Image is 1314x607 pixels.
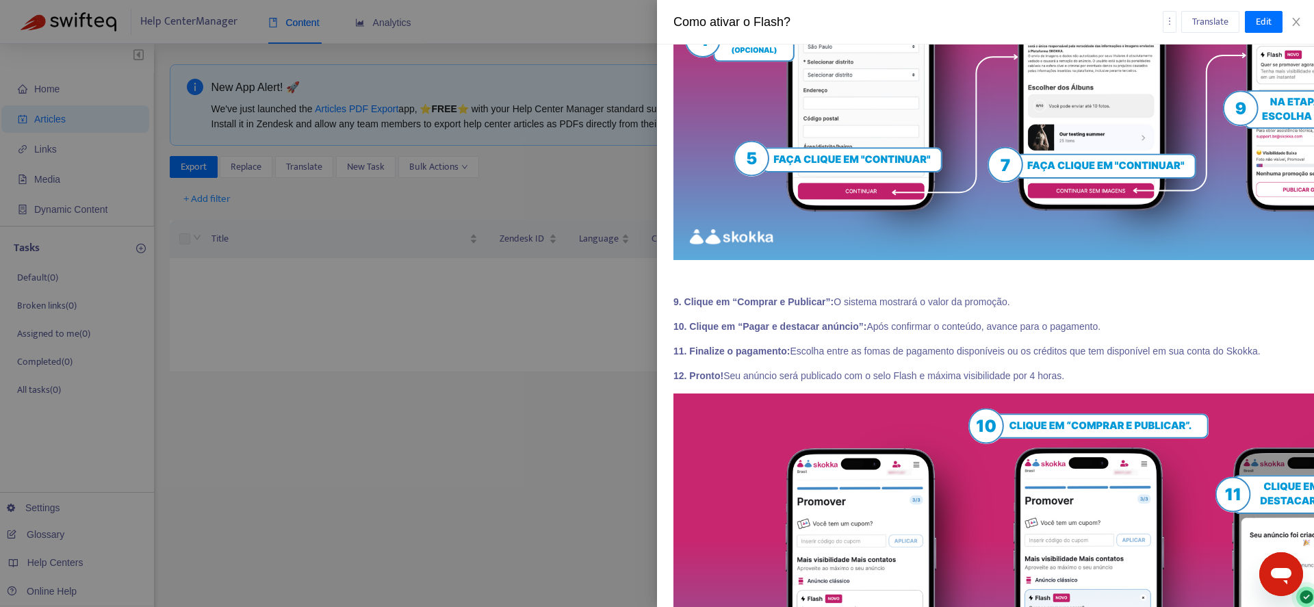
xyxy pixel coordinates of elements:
[1163,11,1176,33] button: more
[673,13,1163,31] div: Como ativar o Flash?
[673,370,723,381] strong: 12. Pronto!
[673,295,1298,309] p: O sistema mostrará o valor da promoção.
[1245,11,1283,33] button: Edit
[1165,16,1174,26] span: more
[673,344,1298,359] p: Escolha entre as fomas de pagamento disponíveis ou os créditos que tem disponível em sua conta do...
[1291,16,1302,27] span: close
[1181,11,1239,33] button: Translate
[1256,14,1272,29] span: Edit
[1287,16,1306,29] button: Close
[1259,552,1303,596] iframe: Pulsante per aprire la finestra di messaggistica
[1192,14,1228,29] span: Translate
[673,296,834,307] strong: 9. Clique em “Comprar e Publicar”:
[673,346,790,357] strong: 11. Finalize o pagamento:
[673,369,1298,383] p: Seu anúncio será publicado com o selo Flash e máxima visibilidade por 4 horas.
[673,320,1298,334] p: Após confirmar o conteúdo, avance para o pagamento.
[673,321,866,332] strong: 10. Clique em “Pagar e destacar anúncio”:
